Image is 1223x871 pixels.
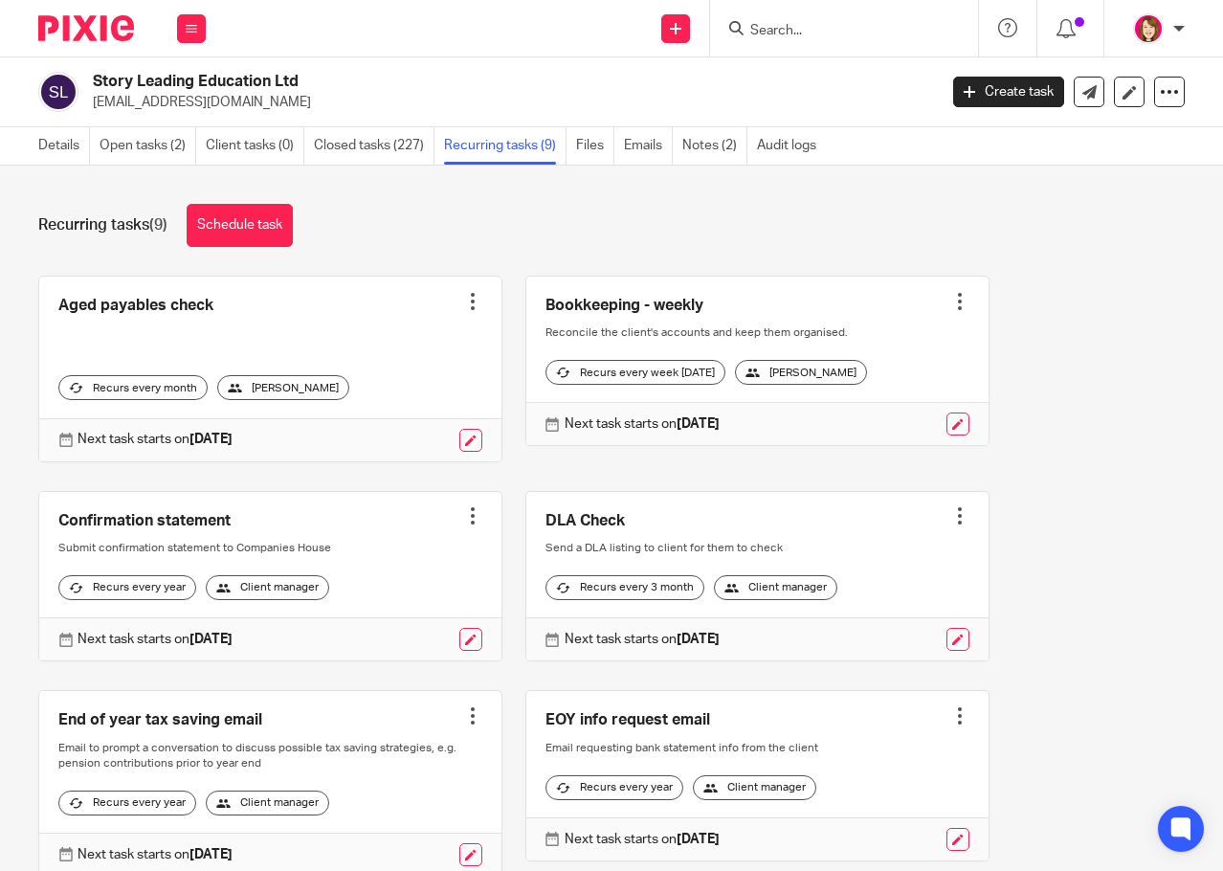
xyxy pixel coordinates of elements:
a: Client tasks (0) [206,127,304,165]
p: Next task starts on [78,430,233,449]
a: Files [576,127,614,165]
div: Client manager [206,791,329,815]
span: (9) [149,217,167,233]
strong: [DATE] [677,833,720,846]
p: Next task starts on [78,845,233,864]
strong: [DATE] [677,417,720,431]
a: Schedule task [187,204,293,247]
p: Next task starts on [565,414,720,434]
div: Recurs every year [58,575,196,600]
div: Recurs every year [545,775,683,800]
div: [PERSON_NAME] [735,360,867,385]
p: Next task starts on [565,630,720,649]
img: svg%3E [38,72,78,112]
a: Recurring tasks (9) [444,127,567,165]
strong: [DATE] [189,633,233,646]
a: Open tasks (2) [100,127,196,165]
strong: [DATE] [189,848,233,861]
div: Client manager [693,775,816,800]
input: Search [748,23,921,40]
a: Audit logs [757,127,826,165]
strong: [DATE] [189,433,233,446]
p: Next task starts on [565,830,720,849]
a: Notes (2) [682,127,747,165]
h1: Recurring tasks [38,215,167,235]
p: [EMAIL_ADDRESS][DOMAIN_NAME] [93,93,924,112]
img: Katherine%20-%20Pink%20cartoon.png [1133,13,1164,44]
a: Details [38,127,90,165]
a: Closed tasks (227) [314,127,434,165]
a: Create task [953,77,1064,107]
h2: Story Leading Education Ltd [93,72,758,92]
div: Recurs every year [58,791,196,815]
div: Client manager [714,575,837,600]
div: Client manager [206,575,329,600]
div: Recurs every week [DATE] [545,360,725,385]
div: [PERSON_NAME] [217,375,349,400]
img: Pixie [38,15,134,41]
strong: [DATE] [677,633,720,646]
p: Next task starts on [78,630,233,649]
div: Recurs every 3 month [545,575,704,600]
a: Emails [624,127,673,165]
div: Recurs every month [58,375,208,400]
